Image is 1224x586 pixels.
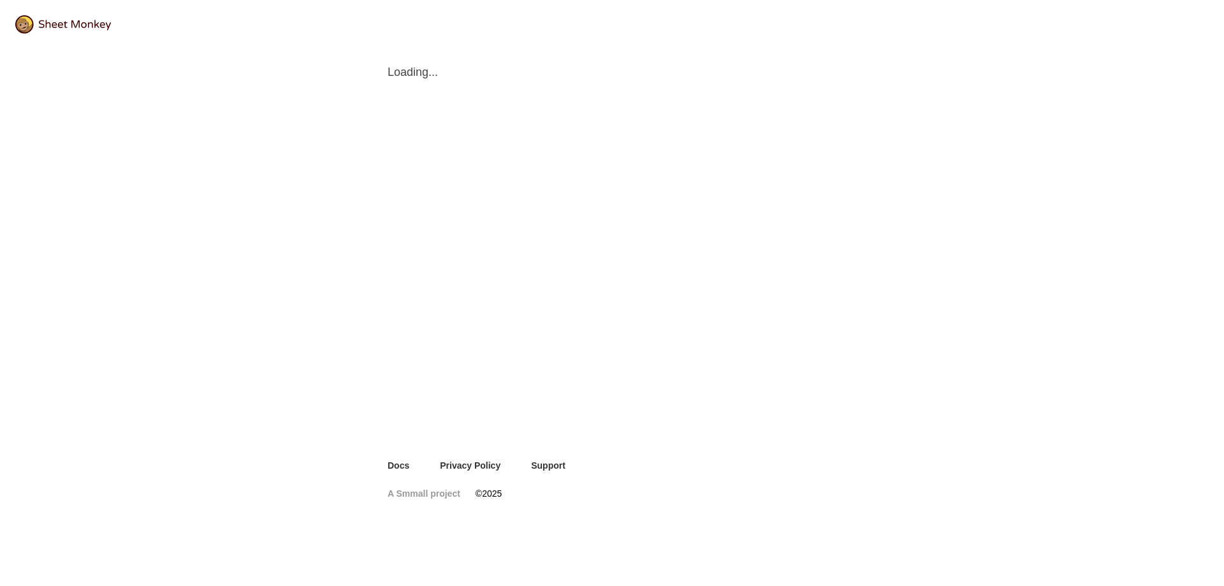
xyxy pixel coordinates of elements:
img: logo@2x.png [15,15,111,34]
a: A Smmall project [388,487,460,500]
a: Docs [388,459,409,472]
a: Privacy Policy [440,459,500,472]
span: © 2025 [476,487,502,500]
a: Support [531,459,565,472]
span: Loading... [388,64,836,80]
